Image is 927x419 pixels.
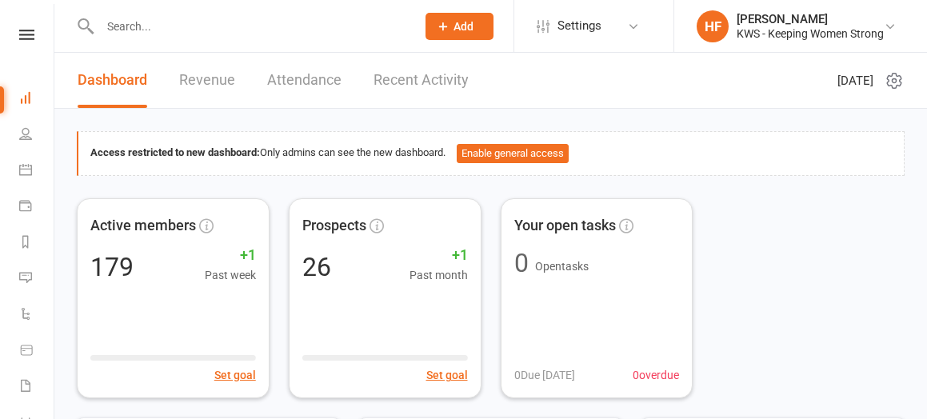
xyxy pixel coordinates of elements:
[426,366,468,384] button: Set goal
[535,260,589,273] span: Open tasks
[90,214,196,237] span: Active members
[78,53,147,108] a: Dashboard
[737,26,884,41] div: KWS - Keeping Women Strong
[95,15,405,38] input: Search...
[19,154,55,190] a: Calendar
[697,10,729,42] div: HF
[302,214,366,237] span: Prospects
[90,146,260,158] strong: Access restricted to new dashboard:
[514,250,529,276] div: 0
[90,254,134,280] div: 179
[737,12,884,26] div: [PERSON_NAME]
[205,266,256,284] span: Past week
[19,225,55,261] a: Reports
[19,118,55,154] a: People
[179,53,235,108] a: Revenue
[267,53,342,108] a: Attendance
[302,254,331,280] div: 26
[19,333,55,369] a: Product Sales
[514,366,575,384] span: 0 Due [DATE]
[426,13,493,40] button: Add
[633,366,679,384] span: 0 overdue
[374,53,469,108] a: Recent Activity
[837,71,873,90] span: [DATE]
[19,190,55,225] a: Payments
[410,244,468,267] span: +1
[514,214,616,237] span: Your open tasks
[205,244,256,267] span: +1
[19,82,55,118] a: Dashboard
[90,144,892,163] div: Only admins can see the new dashboard.
[457,144,569,163] button: Enable general access
[557,8,601,44] span: Settings
[454,20,473,33] span: Add
[410,266,468,284] span: Past month
[214,366,256,384] button: Set goal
